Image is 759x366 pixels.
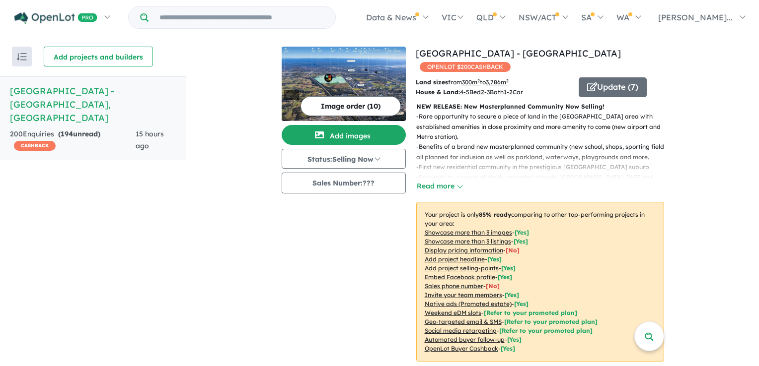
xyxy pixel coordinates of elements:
[507,336,522,343] span: [Yes]
[301,96,401,116] button: Image order (10)
[425,345,498,352] u: OpenLot Buyer Cashback
[504,318,598,325] span: [Refer to your promoted plan]
[499,327,593,334] span: [Refer to your promoted plan]
[658,12,733,22] span: [PERSON_NAME]...
[514,300,529,307] span: [Yes]
[425,246,503,254] u: Display pricing information
[480,78,509,86] span: to
[505,291,519,299] span: [ Yes ]
[579,77,647,97] button: Update (7)
[416,142,672,162] p: - Benefits of a brand new masterplanned community (new school, shops, sporting fields all planned...
[425,229,512,236] u: Showcase more than 3 images
[416,202,664,362] p: Your project is only comparing to other top-performing projects in your area: - - - - - - - - - -...
[479,211,511,218] b: 85 % ready
[61,129,73,138] span: 194
[425,309,481,316] u: Weekend eDM slots
[425,291,502,299] u: Invite your team members
[425,282,483,290] u: Sales phone number
[515,229,529,236] span: [ Yes ]
[416,87,571,97] p: Bed Bath Car
[416,162,672,172] p: - First new residential community in the prestigious [GEOGRAPHIC_DATA] suburb
[462,78,480,86] u: 300 m
[416,77,571,87] p: from
[14,12,97,24] img: Openlot PRO Logo White
[10,128,136,152] div: 200 Enquir ies
[501,264,516,272] span: [ Yes ]
[425,255,485,263] u: Add project headline
[10,84,176,124] h5: [GEOGRAPHIC_DATA] - [GEOGRAPHIC_DATA] , [GEOGRAPHIC_DATA]
[425,336,505,343] u: Automated buyer follow-up
[151,7,333,28] input: Try estate name, suburb, builder or developer
[425,327,497,334] u: Social media retargeting
[44,47,153,66] button: Add projects and builders
[425,238,511,245] u: Showcase more than 3 listings
[504,88,513,96] u: 1-2
[58,129,100,138] strong: ( unread)
[416,88,460,96] b: House & Land:
[487,255,502,263] span: [ Yes ]
[14,141,56,151] span: CASHBACK
[425,273,495,281] u: Embed Facebook profile
[425,318,502,325] u: Geo-targeted email & SMS
[460,88,469,96] u: 4-5
[282,47,406,121] img: Orchard Hills North Estate - Orchard Hills
[477,78,480,83] sup: 2
[425,300,512,307] u: Native ads (Promoted estate)
[506,78,509,83] sup: 2
[484,309,577,316] span: [Refer to your promoted plan]
[498,273,512,281] span: [ Yes ]
[416,181,463,192] button: Read more
[282,125,406,145] button: Add images
[416,48,621,59] a: [GEOGRAPHIC_DATA] - [GEOGRAPHIC_DATA]
[486,282,500,290] span: [ No ]
[481,88,490,96] u: 2-3
[17,53,27,61] img: sort.svg
[506,246,520,254] span: [ No ]
[416,102,664,112] p: NEW RELEASE: New Masterplanned Community Now Selling!
[416,78,448,86] b: Land sizes
[420,62,511,72] span: OPENLOT $ 200 CASHBACK
[416,173,672,193] p: - Proximity to a range of highly regarded schools, [GEOGRAPHIC_DATA], TAFE and hospitals.
[486,78,509,86] u: 3,786 m
[501,345,515,352] span: [Yes]
[282,173,406,193] button: Sales Number:???
[514,238,528,245] span: [ Yes ]
[416,112,672,142] p: - Rare opportunity to secure a piece of land in the [GEOGRAPHIC_DATA] area with established ameni...
[282,149,406,169] button: Status:Selling Now
[136,129,164,150] span: 15 hours ago
[425,264,499,272] u: Add project selling-points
